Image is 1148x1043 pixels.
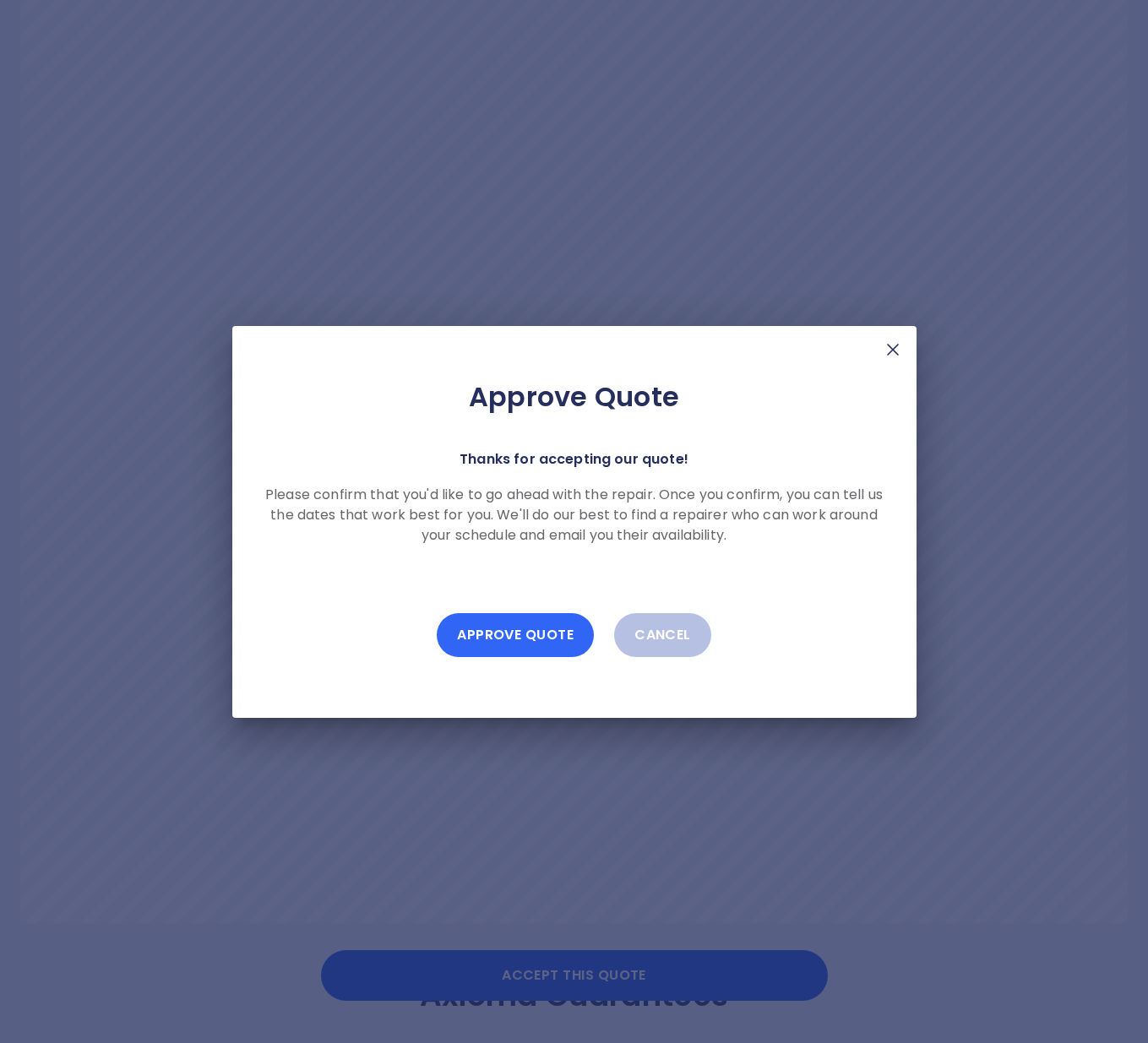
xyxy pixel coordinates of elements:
[259,380,890,414] h2: Approve Quote
[460,448,688,471] p: Thanks for accepting our quote!
[614,613,711,657] button: Cancel
[883,340,903,360] img: X Mark
[259,485,890,546] p: Please confirm that you'd like to go ahead with the repair. Once you confirm, you can tell us the...
[437,613,594,657] button: Approve Quote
